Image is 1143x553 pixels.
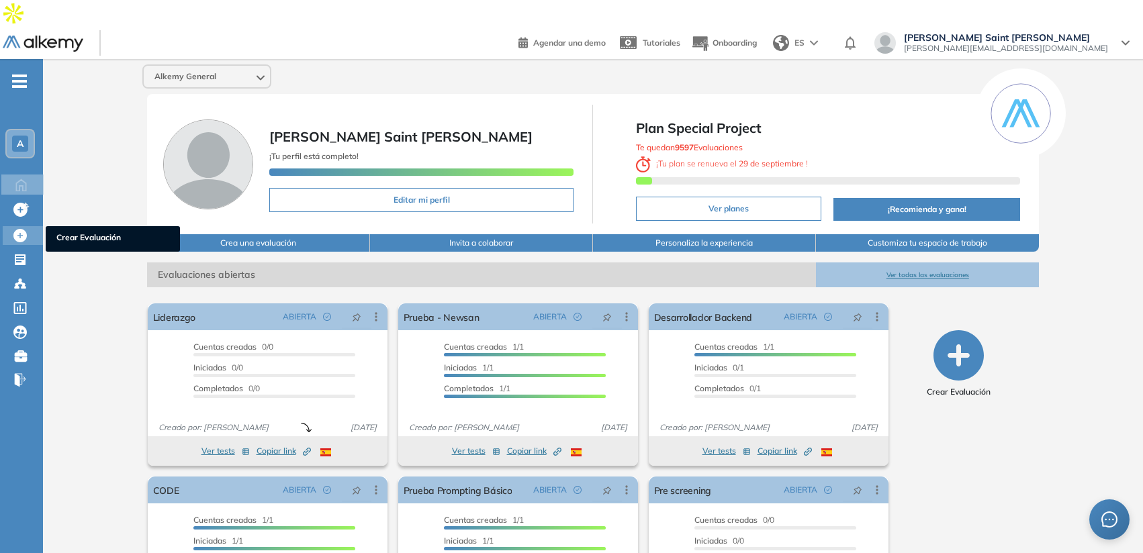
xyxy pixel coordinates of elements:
span: Cuentas creadas [444,342,507,352]
span: pushpin [602,311,612,322]
span: Iniciadas [444,362,477,372]
span: Completados [694,383,744,393]
span: ¡Tu perfil está completo! [269,151,359,161]
span: Iniciadas [193,536,226,546]
button: pushpin [342,306,371,328]
span: Crear Evaluación [56,232,169,246]
img: ESP [571,448,582,456]
span: pushpin [602,485,612,495]
span: 1/1 [694,342,774,352]
button: Ver tests [702,443,751,459]
img: arrow [810,40,818,46]
span: 1/1 [193,536,243,546]
span: [PERSON_NAME][EMAIL_ADDRESS][DOMAIN_NAME] [904,43,1108,54]
img: clock-svg [636,156,651,172]
span: Tutoriales [643,38,680,48]
span: Crear Evaluación [927,386,991,398]
span: 0/0 [694,536,744,546]
span: ¡ Tu plan se renueva el ! [636,158,808,168]
button: Customiza tu espacio de trabajo [816,234,1039,252]
button: Copiar link [758,443,812,459]
span: Creado por: [PERSON_NAME] [654,421,775,434]
span: ABIERTA [283,311,316,323]
span: Cuentas creadas [193,515,257,525]
button: Ver tests [452,443,500,459]
span: 1/1 [444,362,494,372]
span: Plan Special Project [636,118,1020,138]
span: check-circle [323,313,331,321]
span: 0/1 [694,383,761,393]
span: Onboarding [713,38,757,48]
span: pushpin [352,485,361,495]
span: Agendar una demo [533,38,606,48]
button: Ver todas las evaluaciones [816,262,1039,287]
span: Copiar link [758,445,812,457]
button: pushpin [592,479,622,501]
span: 0/0 [694,515,774,525]
span: ABIERTA [283,484,316,496]
img: ESP [821,448,832,456]
a: Liderazgo [153,303,196,330]
span: Alkemy General [154,71,216,82]
span: ABIERTA [533,484,567,496]
button: Copiar link [257,443,311,459]
span: Copiar link [507,445,561,457]
span: pushpin [853,485,862,495]
span: [DATE] [846,421,883,434]
a: Prueba Prompting Básico [404,476,512,503]
button: pushpin [592,306,622,328]
i: - [12,80,27,83]
button: Copiar link [507,443,561,459]
span: pushpin [853,311,862,322]
span: Cuentas creadas [193,342,257,352]
span: check-circle [824,486,832,494]
span: ES [794,37,805,49]
span: Cuentas creadas [444,515,507,525]
span: check-circle [574,486,582,494]
img: world [773,35,789,51]
a: Pre screening [654,476,712,503]
span: 0/1 [694,362,744,372]
span: A [17,138,24,149]
span: ABIERTA [784,311,817,323]
a: CODE [153,476,179,503]
button: Crea una evaluación [147,234,370,252]
span: Iniciadas [694,536,727,546]
span: Completados [193,383,243,393]
span: Creado por: [PERSON_NAME] [404,421,524,434]
button: pushpin [843,479,872,501]
a: Agendar una demo [518,34,606,50]
span: Copiar link [257,445,311,457]
a: Prueba - Newsan [404,303,479,330]
span: Evaluaciones abiertas [147,262,817,287]
span: Completados [444,383,494,393]
span: 1/1 [444,383,510,393]
span: 1/1 [444,342,524,352]
span: check-circle [323,486,331,494]
span: [DATE] [345,421,382,434]
button: Invita a colaborar [370,234,593,252]
span: Cuentas creadas [694,515,758,525]
span: 1/1 [444,536,494,546]
img: ESP [320,448,331,456]
span: Creado por: [PERSON_NAME] [153,421,274,434]
span: Iniciadas [193,362,226,372]
span: 1/1 [193,515,273,525]
span: Iniciadas [694,362,727,372]
img: Foto de perfil [163,119,253,209]
span: Iniciadas [444,536,477,546]
button: pushpin [342,479,371,501]
button: ¡Recomienda y gana! [833,198,1021,221]
span: [DATE] [596,421,633,434]
span: Te quedan Evaluaciones [636,142,743,152]
button: pushpin [843,306,872,328]
button: Onboarding [691,29,757,58]
button: Crear Evaluación [927,330,991,398]
span: ABIERTA [784,484,817,496]
span: check-circle [574,313,582,321]
span: 1/1 [444,515,524,525]
span: [PERSON_NAME] Saint [PERSON_NAME] [904,32,1108,43]
span: Cuentas creadas [694,342,758,352]
button: Ver tests [201,443,250,459]
b: 29 de septiembre [737,158,806,168]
